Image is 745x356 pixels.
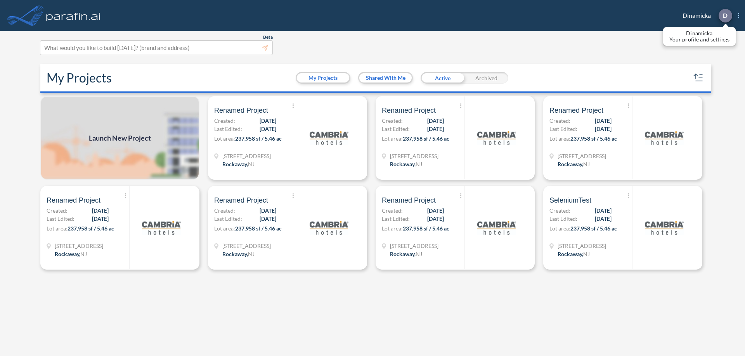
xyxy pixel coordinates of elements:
[55,242,103,250] span: 321 Mt Hope Ave
[403,135,449,142] span: 237,958 sf / 5.46 ac
[645,208,684,247] img: logo
[47,196,100,205] span: Renamed Project
[549,106,603,115] span: Renamed Project
[549,196,591,205] span: SeleniumTest
[464,72,508,84] div: Archived
[558,161,583,167] span: Rockaway ,
[92,206,109,215] span: [DATE]
[222,160,255,168] div: Rockaway, NJ
[40,96,199,180] img: add
[477,119,516,157] img: logo
[570,225,617,232] span: 237,958 sf / 5.46 ac
[222,242,271,250] span: 321 Mt Hope Ave
[549,117,570,125] span: Created:
[382,106,436,115] span: Renamed Project
[222,152,271,160] span: 321 Mt Hope Ave
[214,215,242,223] span: Last Edited:
[549,135,570,142] span: Lot area:
[427,117,444,125] span: [DATE]
[382,206,403,215] span: Created:
[214,206,235,215] span: Created:
[222,161,248,167] span: Rockaway ,
[558,160,590,168] div: Rockaway, NJ
[235,225,282,232] span: 237,958 sf / 5.46 ac
[558,242,606,250] span: 321 Mt Hope Ave
[669,36,729,43] p: Your profile and settings
[403,225,449,232] span: 237,958 sf / 5.46 ac
[390,160,422,168] div: Rockaway, NJ
[390,152,438,160] span: 321 Mt Hope Ave
[390,250,422,258] div: Rockaway, NJ
[595,125,612,133] span: [DATE]
[263,34,273,40] span: Beta
[92,215,109,223] span: [DATE]
[68,225,114,232] span: 237,958 sf / 5.46 ac
[47,71,112,85] h2: My Projects
[310,119,348,157] img: logo
[595,215,612,223] span: [DATE]
[45,8,102,23] img: logo
[645,119,684,157] img: logo
[222,250,255,258] div: Rockaway, NJ
[390,242,438,250] span: 321 Mt Hope Ave
[692,72,705,84] button: sort
[595,117,612,125] span: [DATE]
[359,73,412,83] button: Shared With Me
[214,135,235,142] span: Lot area:
[40,96,199,180] a: Launch New Project
[260,215,276,223] span: [DATE]
[477,208,516,247] img: logo
[142,208,181,247] img: logo
[80,251,87,257] span: NJ
[214,125,242,133] span: Last Edited:
[583,251,590,257] span: NJ
[382,135,403,142] span: Lot area:
[382,196,436,205] span: Renamed Project
[421,72,464,84] div: Active
[260,117,276,125] span: [DATE]
[47,215,74,223] span: Last Edited:
[297,73,349,83] button: My Projects
[248,161,255,167] span: NJ
[549,206,570,215] span: Created:
[214,106,268,115] span: Renamed Project
[382,117,403,125] span: Created:
[723,12,728,19] p: D
[260,125,276,133] span: [DATE]
[382,125,410,133] span: Last Edited:
[416,251,422,257] span: NJ
[558,250,590,258] div: Rockaway, NJ
[222,251,248,257] span: Rockaway ,
[558,251,583,257] span: Rockaway ,
[390,251,416,257] span: Rockaway ,
[549,215,577,223] span: Last Edited:
[669,30,729,36] p: Dinamicka
[416,161,422,167] span: NJ
[427,125,444,133] span: [DATE]
[549,125,577,133] span: Last Edited:
[558,152,606,160] span: 321 Mt Hope Ave
[549,225,570,232] span: Lot area:
[671,9,739,22] div: Dinamicka
[390,161,416,167] span: Rockaway ,
[427,206,444,215] span: [DATE]
[214,225,235,232] span: Lot area:
[382,225,403,232] span: Lot area:
[260,206,276,215] span: [DATE]
[382,215,410,223] span: Last Edited:
[89,133,151,143] span: Launch New Project
[583,161,590,167] span: NJ
[55,251,80,257] span: Rockaway ,
[570,135,617,142] span: 237,958 sf / 5.46 ac
[235,135,282,142] span: 237,958 sf / 5.46 ac
[47,225,68,232] span: Lot area:
[47,206,68,215] span: Created:
[214,117,235,125] span: Created:
[595,206,612,215] span: [DATE]
[427,215,444,223] span: [DATE]
[310,208,348,247] img: logo
[248,251,255,257] span: NJ
[214,196,268,205] span: Renamed Project
[55,250,87,258] div: Rockaway, NJ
